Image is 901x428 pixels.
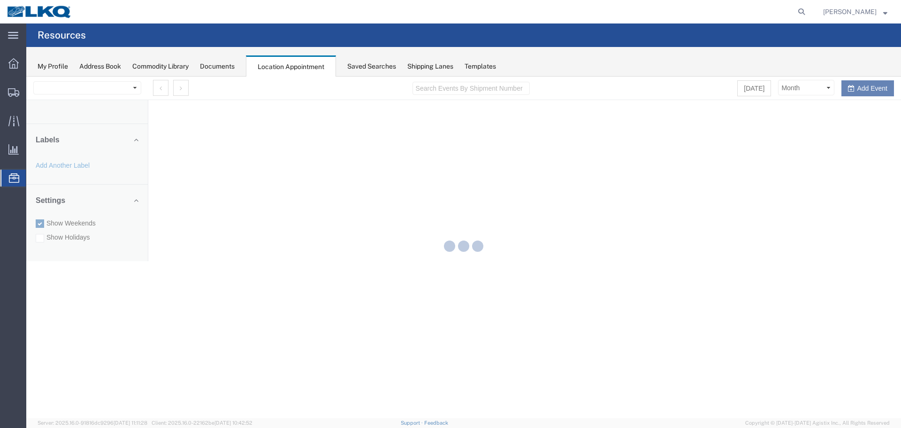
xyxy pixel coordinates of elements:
a: Feedback [424,420,448,426]
input: Search Events By Shipment Number [386,5,504,18]
span: [DATE] 10:42:52 [214,420,252,426]
div: Address Book [79,62,121,71]
h4: Resources [38,23,86,47]
label: Show Holidays [9,156,112,165]
div: Shipping Lanes [407,62,453,71]
div: My Profile [38,62,68,71]
span: Server: 2025.16.0-91816dc9296 [38,420,147,426]
a: Add Another Label [9,85,63,93]
a: Labels [9,59,112,68]
div: Commodity Library [132,62,189,71]
button: [PERSON_NAME] [823,6,888,17]
img: logo [7,5,72,19]
span: Client: 2025.16.0-22162be [152,420,252,426]
a: Support [401,420,424,426]
a: Settings [9,120,112,128]
div: Templates [465,62,496,71]
span: William Haney [823,7,877,17]
span: [DATE] 11:11:28 [114,420,147,426]
span: Copyright © [DATE]-[DATE] Agistix Inc., All Rights Reserved [745,419,890,427]
div: Saved Searches [347,62,396,71]
div: Documents [200,62,235,71]
div: Location Appointment [246,55,336,77]
button: [DATE] [711,4,745,20]
button: Add Event [815,4,868,20]
label: Show Weekends [9,142,112,151]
